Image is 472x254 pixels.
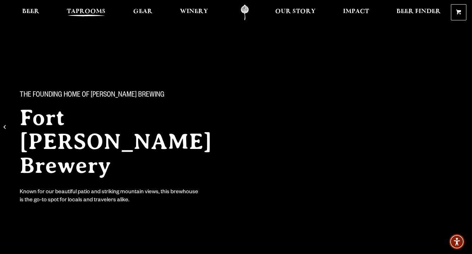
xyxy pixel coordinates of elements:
[18,5,44,20] a: Beer
[271,5,320,20] a: Our Story
[449,234,465,249] div: Accessibility Menu
[232,5,258,20] a: Odell Home
[338,5,374,20] a: Impact
[20,106,239,177] h2: Fort [PERSON_NAME] Brewery
[20,91,164,100] span: The Founding Home of [PERSON_NAME] Brewing
[62,5,110,20] a: Taprooms
[22,9,39,14] span: Beer
[343,9,369,14] span: Impact
[129,5,157,20] a: Gear
[396,9,441,14] span: Beer Finder
[175,5,213,20] a: Winery
[180,9,208,14] span: Winery
[20,189,200,205] div: Known for our beautiful patio and striking mountain views, this brewhouse is the go-to spot for l...
[67,9,105,14] span: Taprooms
[392,5,445,20] a: Beer Finder
[133,9,153,14] span: Gear
[275,9,316,14] span: Our Story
